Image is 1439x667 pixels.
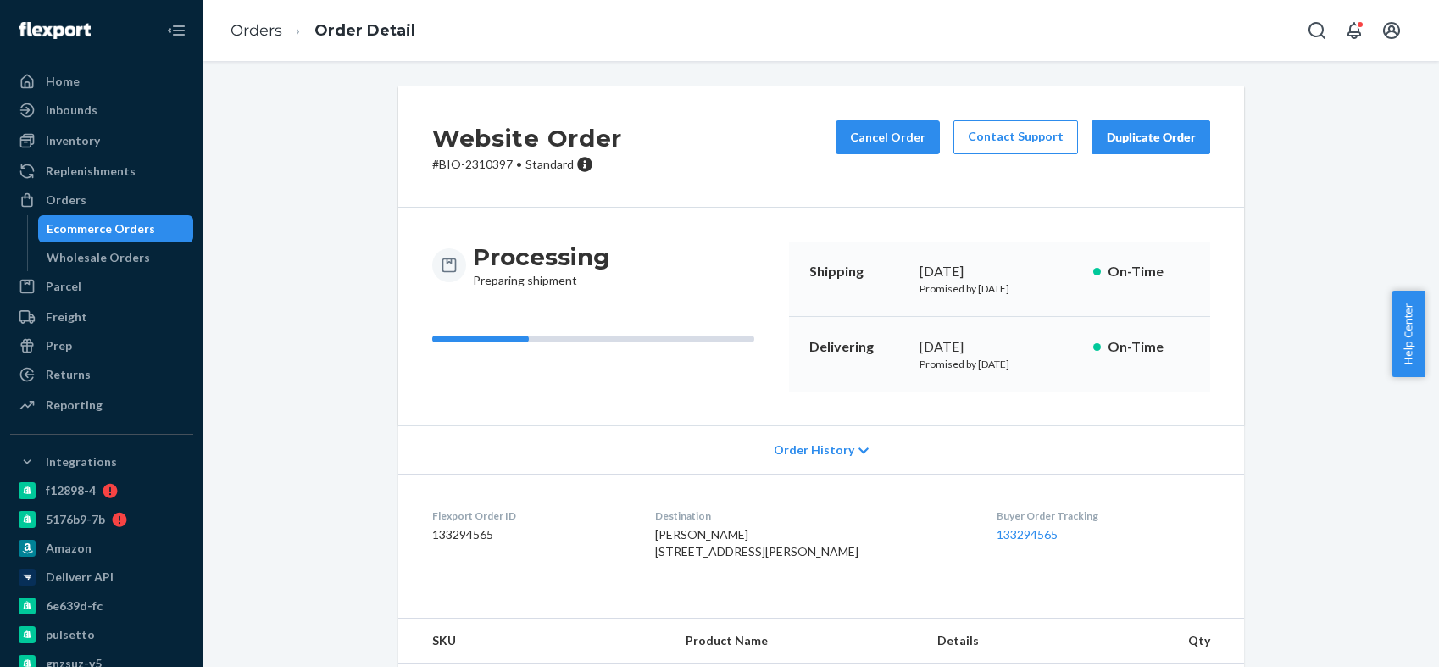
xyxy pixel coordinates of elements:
[46,102,97,119] div: Inbounds
[46,278,81,295] div: Parcel
[10,621,193,648] a: pulsetto
[217,6,429,56] ol: breadcrumbs
[1337,14,1371,47] button: Open notifications
[997,527,1058,542] a: 133294565
[836,120,940,154] button: Cancel Order
[997,509,1210,523] dt: Buyer Order Tracking
[46,453,117,470] div: Integrations
[432,120,622,156] h2: Website Order
[655,509,970,523] dt: Destination
[19,22,91,39] img: Flexport logo
[1108,262,1190,281] p: On-Time
[10,332,193,359] a: Prep
[655,527,858,559] span: [PERSON_NAME] [STREET_ADDRESS][PERSON_NAME]
[516,157,522,171] span: •
[10,592,193,620] a: 6e639d-fc
[46,598,103,614] div: 6e639d-fc
[38,215,194,242] a: Ecommerce Orders
[10,564,193,591] a: Deliverr API
[672,619,923,664] th: Product Name
[809,337,906,357] p: Delivering
[47,220,155,237] div: Ecommerce Orders
[432,526,628,543] dd: 133294565
[809,262,906,281] p: Shipping
[525,157,574,171] span: Standard
[10,303,193,331] a: Freight
[10,158,193,185] a: Replenishments
[46,397,103,414] div: Reporting
[10,186,193,214] a: Orders
[473,242,610,272] h3: Processing
[46,163,136,180] div: Replenishments
[473,242,610,289] div: Preparing shipment
[1108,337,1190,357] p: On-Time
[1106,129,1196,146] div: Duplicate Order
[46,73,80,90] div: Home
[38,244,194,271] a: Wholesale Orders
[1109,619,1244,664] th: Qty
[920,337,1080,357] div: [DATE]
[398,619,672,664] th: SKU
[10,127,193,154] a: Inventory
[10,506,193,533] a: 5176b9-7b
[46,626,95,643] div: pulsetto
[10,68,193,95] a: Home
[231,21,282,40] a: Orders
[774,442,854,459] span: Order History
[920,262,1080,281] div: [DATE]
[10,273,193,300] a: Parcel
[46,482,96,499] div: f12898-4
[1300,14,1334,47] button: Open Search Box
[46,366,91,383] div: Returns
[1331,616,1422,659] iframe: Opens a widget where you can chat to one of our agents
[10,97,193,124] a: Inbounds
[920,357,1080,371] p: Promised by [DATE]
[1392,291,1425,377] button: Help Center
[46,511,105,528] div: 5176b9-7b
[953,120,1078,154] a: Contact Support
[46,192,86,208] div: Orders
[10,448,193,475] button: Integrations
[46,540,92,557] div: Amazon
[46,337,72,354] div: Prep
[924,619,1110,664] th: Details
[432,156,622,173] p: # BIO-2310397
[46,569,114,586] div: Deliverr API
[1092,120,1210,154] button: Duplicate Order
[159,14,193,47] button: Close Navigation
[46,308,87,325] div: Freight
[46,132,100,149] div: Inventory
[314,21,415,40] a: Order Detail
[10,535,193,562] a: Amazon
[920,281,1080,296] p: Promised by [DATE]
[47,249,150,266] div: Wholesale Orders
[1375,14,1408,47] button: Open account menu
[10,392,193,419] a: Reporting
[10,361,193,388] a: Returns
[432,509,628,523] dt: Flexport Order ID
[10,477,193,504] a: f12898-4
